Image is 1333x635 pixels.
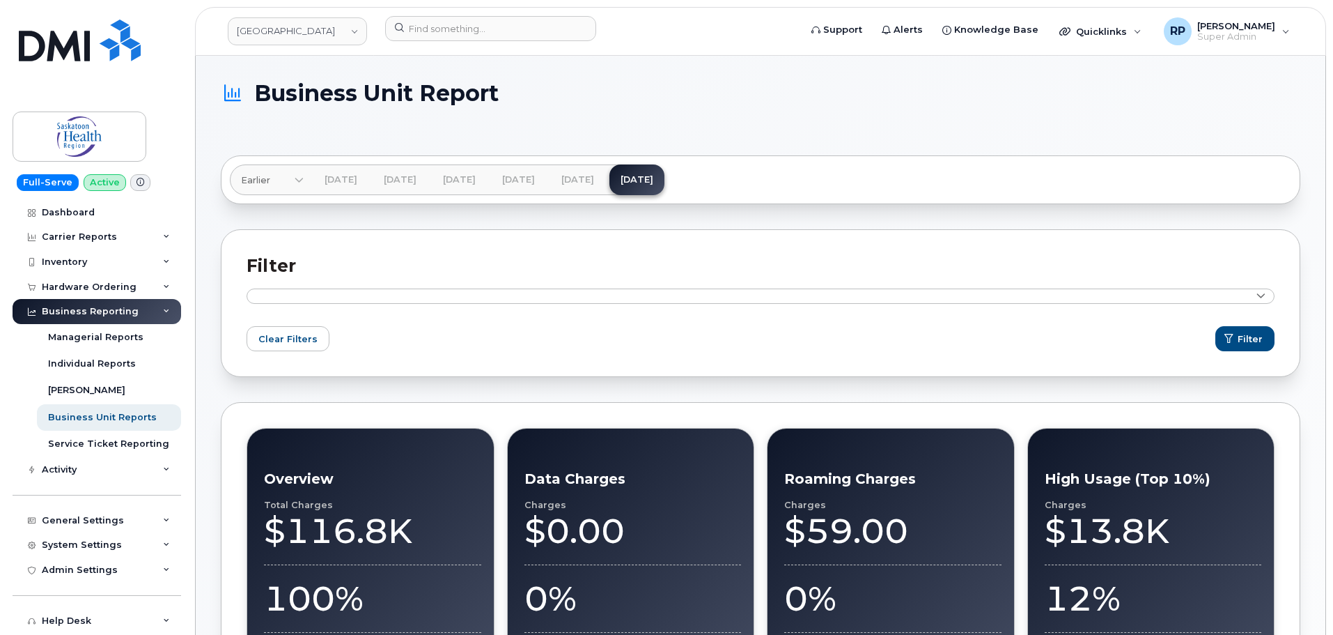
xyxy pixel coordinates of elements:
[1045,578,1262,620] div: 12%
[1045,500,1262,510] div: Charges
[1272,574,1323,625] iframe: Messenger Launcher
[524,510,742,552] div: $0.00
[264,578,481,620] div: 100%
[1045,470,1262,487] h3: High Usage (Top 10%)
[313,165,368,195] a: [DATE]
[247,255,1274,276] h2: Filter
[1045,510,1262,552] div: $13.8K
[264,470,481,487] h3: Overview
[254,81,499,105] span: Business Unit Report
[264,500,481,510] div: Total Charges
[1215,326,1274,351] button: Filter
[550,165,605,195] a: [DATE]
[373,165,428,195] a: [DATE]
[258,332,318,346] span: Clear Filters
[241,174,270,187] span: Earlier
[784,500,1001,510] div: Charges
[784,578,1001,620] div: 0%
[432,165,487,195] a: [DATE]
[230,165,304,195] a: Earlier
[784,470,1001,487] h3: Roaming Charges
[247,326,329,351] button: Clear Filters
[524,500,742,510] div: Charges
[1238,332,1263,346] span: Filter
[784,510,1001,552] div: $59.00
[524,470,742,487] h3: Data Charges
[264,510,481,552] div: $116.8K
[491,165,546,195] a: [DATE]
[609,165,664,195] a: [DATE]
[524,578,742,620] div: 0%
